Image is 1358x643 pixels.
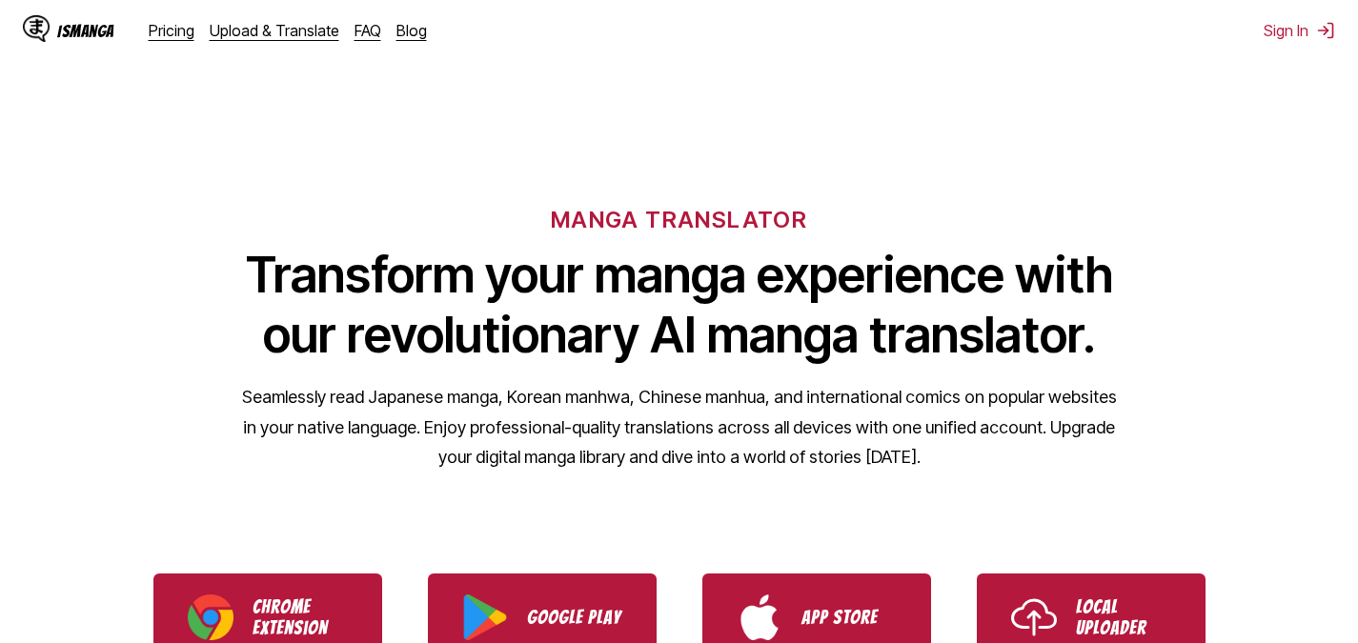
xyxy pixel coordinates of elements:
[188,594,233,640] img: Chrome logo
[462,594,508,640] img: Google Play logo
[23,15,149,46] a: IsManga LogoIsManga
[1011,594,1057,640] img: Upload icon
[241,245,1118,365] h1: Transform your manga experience with our revolutionary AI manga translator.
[396,21,427,40] a: Blog
[801,607,897,628] p: App Store
[253,596,348,638] p: Chrome Extension
[1264,21,1335,40] button: Sign In
[210,21,339,40] a: Upload & Translate
[355,21,381,40] a: FAQ
[57,22,114,40] div: IsManga
[23,15,50,42] img: IsManga Logo
[737,594,782,640] img: App Store logo
[551,206,807,233] h6: MANGA TRANSLATOR
[1076,596,1171,638] p: Local Uploader
[149,21,194,40] a: Pricing
[241,382,1118,472] p: Seamlessly read Japanese manga, Korean manhwa, Chinese manhua, and international comics on popula...
[527,607,622,628] p: Google Play
[1316,21,1335,40] img: Sign out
